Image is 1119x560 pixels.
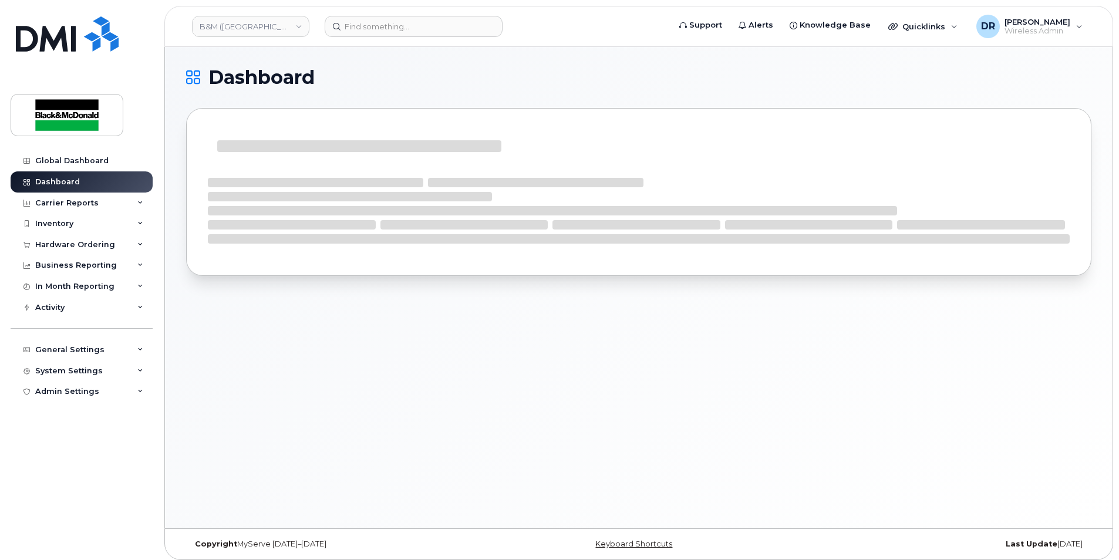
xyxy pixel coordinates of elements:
span: Dashboard [208,69,315,86]
strong: Copyright [195,539,237,548]
div: [DATE] [790,539,1091,549]
strong: Last Update [1006,539,1057,548]
div: MyServe [DATE]–[DATE] [186,539,488,549]
a: Keyboard Shortcuts [595,539,672,548]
